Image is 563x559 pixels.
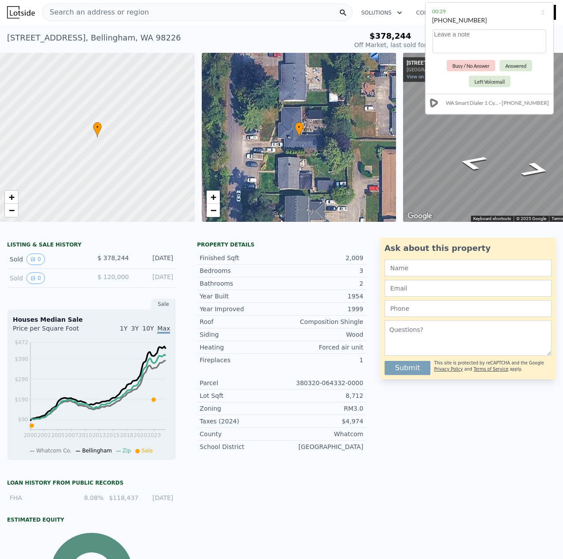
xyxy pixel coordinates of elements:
[97,254,129,261] span: $ 378,244
[446,151,500,174] path: Go North, Lincoln St
[120,432,133,438] tspan: 2018
[15,376,28,382] tspan: $290
[74,493,104,502] div: 8.08%
[281,442,363,451] div: [GEOGRAPHIC_DATA]
[409,5,460,21] button: Company
[133,432,147,438] tspan: 2020
[405,210,434,222] img: Google
[10,272,85,284] div: Sold
[65,432,78,438] tspan: 2007
[36,448,71,454] span: Whatcom Co.
[200,379,281,387] div: Parcel
[79,432,93,438] tspan: 2010
[97,273,129,280] span: $ 120,000
[200,330,281,339] div: Siding
[93,432,106,438] tspan: 2013
[157,325,170,334] span: Max
[474,367,508,371] a: Terms of Service
[281,343,363,352] div: Forced air unit
[9,191,15,202] span: +
[354,40,426,49] div: Off Market, last sold for
[136,272,173,284] div: [DATE]
[15,397,28,403] tspan: $190
[26,272,45,284] button: View historical data
[200,292,281,301] div: Year Built
[122,448,131,454] span: Zip
[281,391,363,400] div: 8,712
[200,356,281,364] div: Fireplaces
[385,361,431,375] button: Submit
[82,448,112,454] span: Bellingham
[200,430,281,438] div: County
[18,416,28,423] tspan: $90
[200,343,281,352] div: Heating
[281,305,363,313] div: 1999
[200,266,281,275] div: Bedrooms
[210,205,216,216] span: −
[210,191,216,202] span: +
[405,210,434,222] a: Open this area in Google Maps (opens a new window)
[385,300,552,317] input: Phone
[281,330,363,339] div: Wood
[10,493,69,502] div: FHA
[200,417,281,426] div: Taxes (2024)
[7,6,35,18] img: Lotside
[37,432,51,438] tspan: 2002
[281,279,363,288] div: 2
[385,260,552,276] input: Name
[5,204,18,217] a: Zoom out
[13,324,92,338] div: Price per Square Foot
[473,216,511,222] button: Keyboard shortcuts
[200,317,281,326] div: Roof
[407,60,482,67] div: [STREET_ADDRESS]
[15,339,28,346] tspan: $472
[7,241,176,250] div: LISTING & SALE HISTORY
[15,356,28,362] tspan: $390
[142,325,154,332] span: 10Y
[407,74,454,80] a: View on Google Maps
[385,242,552,254] div: Ask about this property
[207,204,220,217] a: Zoom out
[7,516,176,523] div: Estimated Equity
[200,442,281,451] div: School District
[9,205,15,216] span: −
[295,123,304,131] span: •
[200,254,281,262] div: Finished Sqft
[10,254,85,265] div: Sold
[281,404,363,413] div: RM3.0
[26,254,45,265] button: View historical data
[509,158,563,181] path: Go South, Lincoln St
[281,317,363,326] div: Composition Shingle
[295,122,304,137] div: •
[43,7,149,18] span: Search an address or region
[407,67,482,73] div: [GEOGRAPHIC_DATA], [US_STATE]
[109,493,138,502] div: $118,437
[197,241,366,248] div: Property details
[434,367,463,371] a: Privacy Policy
[131,325,139,332] span: 3Y
[281,430,363,438] div: Whatcom
[106,432,120,438] tspan: 2015
[200,391,281,400] div: Lot Sqft
[24,432,37,438] tspan: 2000
[516,216,546,221] span: © 2025 Google
[200,305,281,313] div: Year Improved
[120,325,127,332] span: 1Y
[141,448,153,454] span: Sale
[354,5,409,21] button: Solutions
[281,266,363,275] div: 3
[151,298,176,310] div: Sale
[434,357,552,375] div: This site is protected by reCAPTCHA and the Google and apply.
[281,254,363,262] div: 2,009
[385,280,552,297] input: Email
[136,254,173,265] div: [DATE]
[5,191,18,204] a: Zoom in
[93,123,102,131] span: •
[148,432,161,438] tspan: 2023
[7,32,181,44] div: [STREET_ADDRESS] , Bellingham , WA 98226
[207,191,220,204] a: Zoom in
[144,493,173,502] div: [DATE]
[7,479,176,486] div: Loan history from public records
[13,315,170,324] div: Houses Median Sale
[281,356,363,364] div: 1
